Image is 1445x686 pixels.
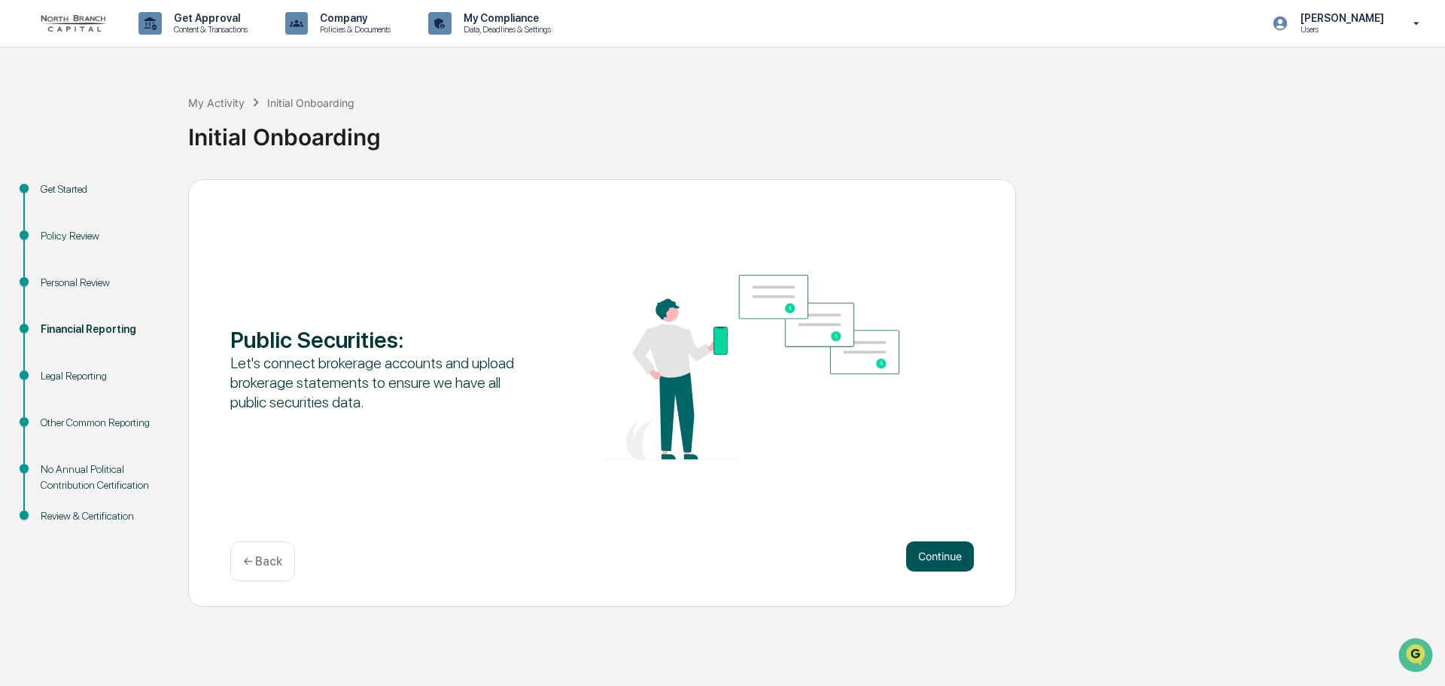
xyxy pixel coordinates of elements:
img: 1746055101610-c473b297-6a78-478c-a979-82029cc54cd1 [15,115,42,142]
a: Powered byPylon [106,255,182,267]
p: [PERSON_NAME] [1288,12,1392,24]
div: We're available if you need us! [51,130,190,142]
img: Public Securities [602,275,899,460]
div: Start new chat [51,115,247,130]
div: Let's connect brokerage accounts and upload brokerage statements to ensure we have all public sec... [230,353,528,412]
div: 🗄️ [109,191,121,203]
div: Legal Reporting [41,368,164,384]
div: Public Securities : [230,326,528,353]
span: Pylon [150,255,182,267]
p: My Compliance [452,12,558,24]
div: Review & Certification [41,508,164,524]
span: Data Lookup [30,218,95,233]
div: Personal Review [41,275,164,291]
p: How can we help? [15,32,274,56]
a: 🔎Data Lookup [9,212,101,239]
span: Attestations [124,190,187,205]
p: Policies & Documents [308,24,398,35]
a: 🖐️Preclearance [9,184,103,211]
img: logo [36,15,108,32]
div: Initial Onboarding [267,96,354,109]
p: Get Approval [162,12,255,24]
button: Continue [906,541,974,572]
div: Financial Reporting [41,322,164,337]
p: Data, Deadlines & Settings [452,24,558,35]
p: ← Back [243,554,282,569]
p: Users [1288,24,1392,35]
div: My Activity [188,96,245,109]
div: Other Common Reporting [41,415,164,431]
p: Content & Transactions [162,24,255,35]
div: 🖐️ [15,191,27,203]
iframe: Open customer support [1397,636,1437,677]
a: 🗄️Attestations [103,184,193,211]
div: 🔎 [15,220,27,232]
span: Preclearance [30,190,97,205]
div: No Annual Political Contribution Certification [41,462,164,493]
p: Company [308,12,398,24]
div: Get Started [41,181,164,197]
div: Policy Review [41,228,164,244]
div: Initial Onboarding [188,111,1437,151]
button: Start new chat [256,120,274,138]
